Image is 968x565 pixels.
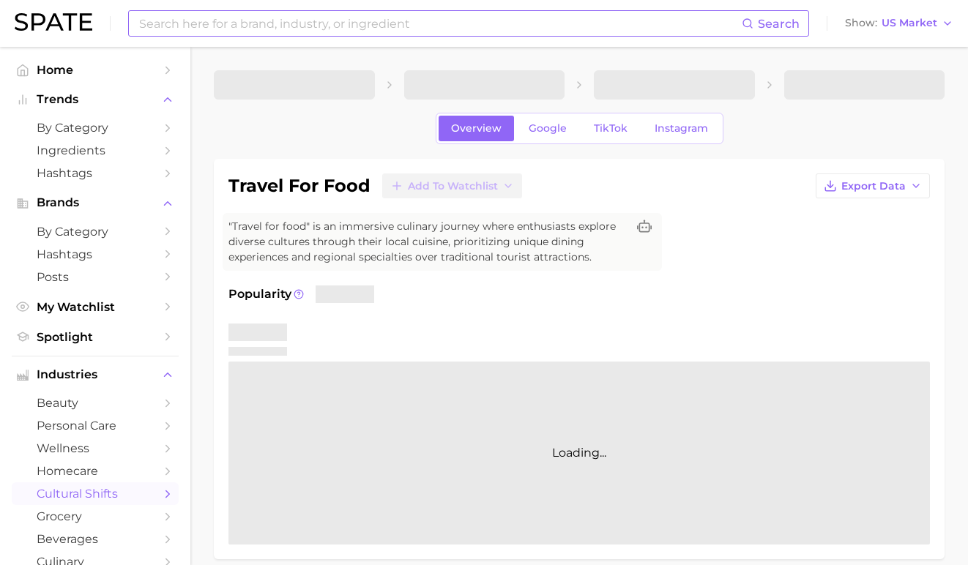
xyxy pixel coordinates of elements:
span: My Watchlist [37,300,154,314]
span: Google [529,122,567,135]
span: Overview [451,122,502,135]
a: personal care [12,414,179,437]
button: Industries [12,364,179,386]
span: Hashtags [37,247,154,261]
a: Ingredients [12,139,179,162]
span: cultural shifts [37,487,154,501]
a: Posts [12,266,179,288]
span: beauty [37,396,154,410]
h1: travel for food [228,177,371,195]
a: wellness [12,437,179,460]
a: Hashtags [12,243,179,266]
a: beverages [12,528,179,550]
span: by Category [37,121,154,135]
a: Hashtags [12,162,179,184]
span: Brands [37,196,154,209]
a: by Category [12,220,179,243]
a: Home [12,59,179,81]
a: homecare [12,460,179,482]
a: TikTok [581,116,640,141]
span: TikTok [594,122,628,135]
button: Brands [12,192,179,214]
span: wellness [37,441,154,455]
span: beverages [37,532,154,546]
img: SPATE [15,13,92,31]
span: Export Data [841,180,906,192]
span: Add to Watchlist [408,180,498,192]
a: Overview [439,116,514,141]
a: by Category [12,116,179,139]
a: beauty [12,392,179,414]
button: Export Data [816,173,930,198]
button: ShowUS Market [841,14,957,33]
span: Show [845,19,877,27]
a: grocery [12,505,179,528]
span: personal care [37,419,154,433]
input: Search here for a brand, industry, or ingredient [138,11,742,36]
button: Trends [12,89,179,111]
a: Google [516,116,579,141]
span: Trends [37,93,154,106]
span: Instagram [655,122,708,135]
span: US Market [882,19,937,27]
span: by Category [37,225,154,239]
span: Ingredients [37,143,154,157]
span: Posts [37,270,154,284]
span: "Travel for food" is an immersive culinary journey where enthusiasts explore diverse cultures thr... [228,219,627,265]
button: Add to Watchlist [382,173,522,198]
a: Spotlight [12,326,179,348]
span: Search [758,17,800,31]
div: Loading... [228,362,930,545]
span: Spotlight [37,330,154,344]
span: Industries [37,368,154,381]
span: grocery [37,509,154,523]
a: My Watchlist [12,296,179,318]
a: cultural shifts [12,482,179,505]
span: homecare [37,464,154,478]
span: Hashtags [37,166,154,180]
a: Instagram [642,116,721,141]
span: Popularity [228,285,291,303]
span: Home [37,63,154,77]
